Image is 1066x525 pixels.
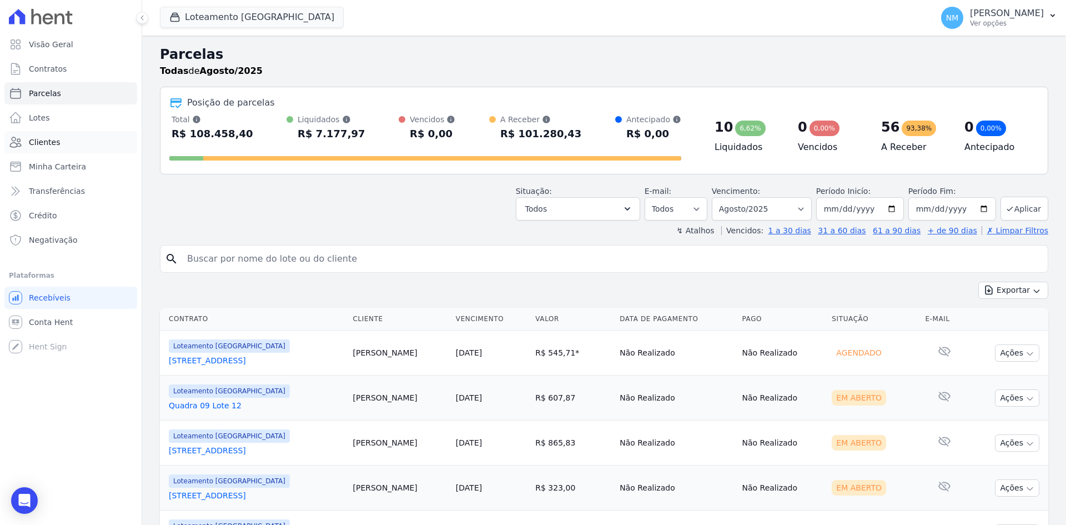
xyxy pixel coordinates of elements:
[881,141,947,154] h4: A Receber
[349,308,451,331] th: Cliente
[169,400,344,411] a: Quadra 09 Lote 12
[172,114,253,125] div: Total
[978,282,1048,299] button: Exportar
[531,466,615,511] td: R$ 323,00
[9,269,133,282] div: Plataformas
[615,331,737,376] td: Não Realizado
[615,308,737,331] th: Data de Pagamento
[160,66,189,76] strong: Todas
[298,125,365,143] div: R$ 7.177,97
[531,331,615,376] td: R$ 545,71
[721,226,763,235] label: Vencidos:
[970,19,1044,28] p: Ver opções
[4,131,137,153] a: Clientes
[798,118,807,136] div: 0
[970,8,1044,19] p: [PERSON_NAME]
[816,187,871,196] label: Período Inicío:
[832,480,886,496] div: Em Aberto
[456,348,482,357] a: [DATE]
[349,376,451,421] td: [PERSON_NAME]
[4,287,137,309] a: Recebíveis
[1000,197,1048,221] button: Aplicar
[645,187,672,196] label: E-mail:
[172,125,253,143] div: R$ 108.458,40
[169,490,344,501] a: [STREET_ADDRESS]
[809,121,839,136] div: 0,00%
[169,355,344,366] a: [STREET_ADDRESS]
[516,187,552,196] label: Situação:
[626,114,681,125] div: Antecipado
[712,187,760,196] label: Vencimento:
[4,107,137,129] a: Lotes
[715,118,733,136] div: 10
[873,226,921,235] a: 61 a 90 dias
[964,141,1030,154] h4: Antecipado
[29,210,57,221] span: Crédito
[946,14,959,22] span: NM
[29,186,85,197] span: Transferências
[932,2,1066,33] button: NM [PERSON_NAME] Ver opções
[169,384,290,398] span: Loteamento [GEOGRAPHIC_DATA]
[818,226,866,235] a: 31 a 60 dias
[456,393,482,402] a: [DATE]
[964,118,974,136] div: 0
[995,434,1039,452] button: Ações
[29,63,67,74] span: Contratos
[200,66,263,76] strong: Agosto/2025
[738,308,828,331] th: Pago
[531,421,615,466] td: R$ 865,83
[4,58,137,80] a: Contratos
[995,479,1039,497] button: Ações
[29,39,73,50] span: Visão Geral
[500,125,582,143] div: R$ 101.280,43
[187,96,275,109] div: Posição de parcelas
[456,483,482,492] a: [DATE]
[169,445,344,456] a: [STREET_ADDRESS]
[615,376,737,421] td: Não Realizado
[29,317,73,328] span: Conta Hent
[4,311,137,333] a: Conta Hent
[531,308,615,331] th: Valor
[29,88,61,99] span: Parcelas
[881,118,899,136] div: 56
[165,252,178,266] i: search
[738,421,828,466] td: Não Realizado
[29,161,86,172] span: Minha Carteira
[798,141,863,154] h4: Vencidos
[676,226,714,235] label: ↯ Atalhos
[160,64,263,78] p: de
[525,202,547,216] span: Todos
[626,125,681,143] div: R$ 0,00
[169,474,290,488] span: Loteamento [GEOGRAPHIC_DATA]
[995,344,1039,362] button: Ações
[615,421,737,466] td: Não Realizado
[738,466,828,511] td: Não Realizado
[902,121,936,136] div: 93,38%
[615,466,737,511] td: Não Realizado
[4,156,137,178] a: Minha Carteira
[349,421,451,466] td: [PERSON_NAME]
[4,82,137,104] a: Parcelas
[4,229,137,251] a: Negativação
[410,125,455,143] div: R$ 0,00
[29,234,78,246] span: Negativação
[4,180,137,202] a: Transferências
[976,121,1006,136] div: 0,00%
[832,390,886,406] div: Em Aberto
[768,226,811,235] a: 1 a 30 dias
[832,345,886,361] div: Agendado
[995,389,1039,407] button: Ações
[516,197,640,221] button: Todos
[410,114,455,125] div: Vencidos
[169,429,290,443] span: Loteamento [GEOGRAPHIC_DATA]
[180,248,1043,270] input: Buscar por nome do lote ou do cliente
[456,438,482,447] a: [DATE]
[160,308,349,331] th: Contrato
[715,141,780,154] h4: Liquidados
[29,137,60,148] span: Clientes
[738,331,828,376] td: Não Realizado
[4,204,137,227] a: Crédito
[160,7,344,28] button: Loteamento [GEOGRAPHIC_DATA]
[169,339,290,353] span: Loteamento [GEOGRAPHIC_DATA]
[160,44,1048,64] h2: Parcelas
